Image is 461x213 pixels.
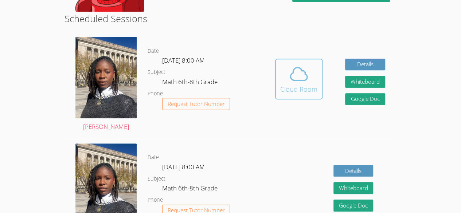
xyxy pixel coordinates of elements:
[148,174,165,184] dt: Subject
[275,59,323,99] button: Cloud Room
[345,76,385,88] button: Whiteboard
[162,163,205,171] span: [DATE] 8:00 AM
[333,182,374,194] button: Whiteboard
[345,93,385,105] a: Google Doc
[148,89,163,98] dt: Phone
[162,183,219,196] dd: Math 6th-8th Grade
[168,101,225,107] span: Request Tutor Number
[75,37,137,118] img: IMG_8183.jpeg
[148,68,165,77] dt: Subject
[148,196,163,205] dt: Phone
[162,56,205,64] span: [DATE] 8:00 AM
[148,153,159,162] dt: Date
[333,200,374,212] a: Google Doc
[333,165,374,177] a: Details
[168,208,225,213] span: Request Tutor Number
[280,84,317,94] div: Cloud Room
[345,59,385,71] a: Details
[148,47,159,56] dt: Date
[162,98,230,110] button: Request Tutor Number
[65,12,396,25] h2: Scheduled Sessions
[162,77,219,89] dd: Math 6th-8th Grade
[75,37,137,132] a: [PERSON_NAME]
